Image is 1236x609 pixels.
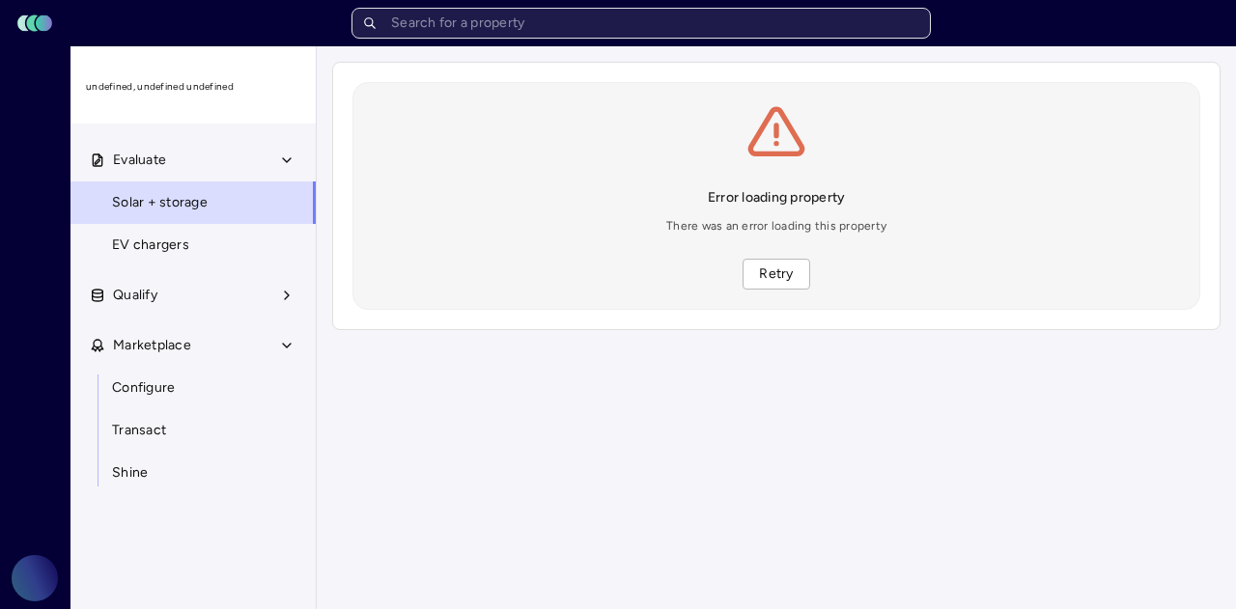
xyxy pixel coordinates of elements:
[666,216,886,235] div: There was an error loading this property
[70,181,317,224] a: Solar + storage
[112,235,189,256] span: EV chargers
[70,452,317,494] a: Shine
[70,224,317,266] a: EV chargers
[70,409,317,452] a: Transact
[112,377,175,399] span: Configure
[743,259,809,290] button: Retry
[86,79,302,95] span: undefined, undefined undefined
[70,367,317,409] a: Configure
[112,192,208,213] span: Solar + storage
[70,139,318,181] button: Evaluate
[113,150,166,171] span: Evaluate
[112,462,148,484] span: Shine
[708,187,846,208] div: Error loading property
[113,285,157,306] span: Qualify
[113,335,191,356] span: Marketplace
[70,274,318,317] button: Qualify
[70,324,318,367] button: Marketplace
[351,8,931,39] input: Search for a property
[112,420,166,441] span: Transact
[759,263,793,285] span: Retry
